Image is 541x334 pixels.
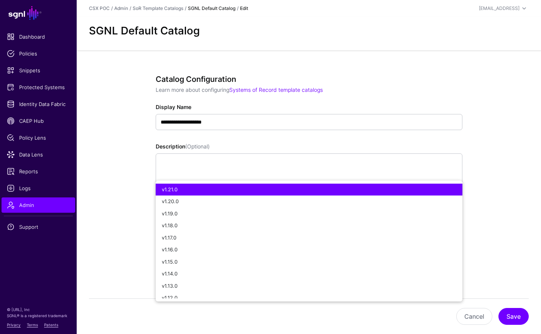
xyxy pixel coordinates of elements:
[2,29,75,44] a: Dashboard
[156,142,210,150] label: Description
[156,196,462,208] button: v1.20.0
[2,181,75,196] a: Logs
[240,5,248,11] strong: Edit
[7,83,70,91] span: Protected Systems
[156,184,462,196] button: v1.21.0
[27,323,38,327] a: Terms
[156,220,462,232] button: v1.18.0
[229,86,323,93] a: Systems of Record template catalogs
[156,256,462,268] button: v1.15.0
[162,210,178,217] span: v1.19.0
[7,223,70,231] span: Support
[7,67,70,74] span: Snippets
[156,232,462,244] button: v1.17.0
[162,186,178,192] span: v1.21.0
[2,164,75,179] a: Reports
[7,100,70,108] span: Identity Data Fabric
[156,103,191,111] label: Display Name
[7,117,70,125] span: CAEP Hub
[128,5,133,12] div: /
[162,198,179,204] span: v1.20.0
[2,147,75,162] a: Data Lens
[44,323,58,327] a: Patents
[2,96,75,112] a: Identity Data Fabric
[2,130,75,145] a: Policy Lens
[2,113,75,129] a: CAEP Hub
[156,268,462,280] button: v1.14.0
[110,5,114,12] div: /
[7,323,21,327] a: Privacy
[7,33,70,41] span: Dashboard
[7,184,70,192] span: Logs
[162,283,178,289] span: v1.13.0
[7,50,70,57] span: Policies
[89,24,529,37] h2: SGNL Default Catalog
[7,201,70,209] span: Admin
[89,5,110,11] a: CSX POC
[5,5,72,21] a: SGNL
[188,5,235,11] strong: SGNL Default Catalog
[479,5,520,12] div: [EMAIL_ADDRESS]
[114,5,128,11] a: Admin
[156,208,462,220] button: v1.19.0
[2,197,75,213] a: Admin
[2,63,75,78] a: Snippets
[162,270,178,277] span: v1.14.0
[162,222,178,228] span: v1.18.0
[156,292,462,304] button: v1.12.0
[7,306,70,313] p: © [URL], Inc
[498,308,529,325] button: Save
[456,308,492,325] button: Cancel
[156,86,462,94] p: Learn more about configuring
[156,244,462,256] button: v1.16.0
[7,168,70,175] span: Reports
[156,75,462,84] h3: Catalog Configuration
[7,151,70,158] span: Data Lens
[162,259,178,265] span: v1.15.0
[133,5,183,11] a: SoR Template Catalogs
[162,246,178,253] span: v1.16.0
[162,295,178,301] span: v1.12.0
[183,5,188,12] div: /
[156,280,462,292] button: v1.13.0
[162,235,176,241] span: v1.17.0
[2,80,75,95] a: Protected Systems
[2,46,75,61] a: Policies
[235,5,240,12] div: /
[7,313,70,319] p: SGNL® is a registered trademark
[7,134,70,142] span: Policy Lens
[185,143,210,150] span: (Optional)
